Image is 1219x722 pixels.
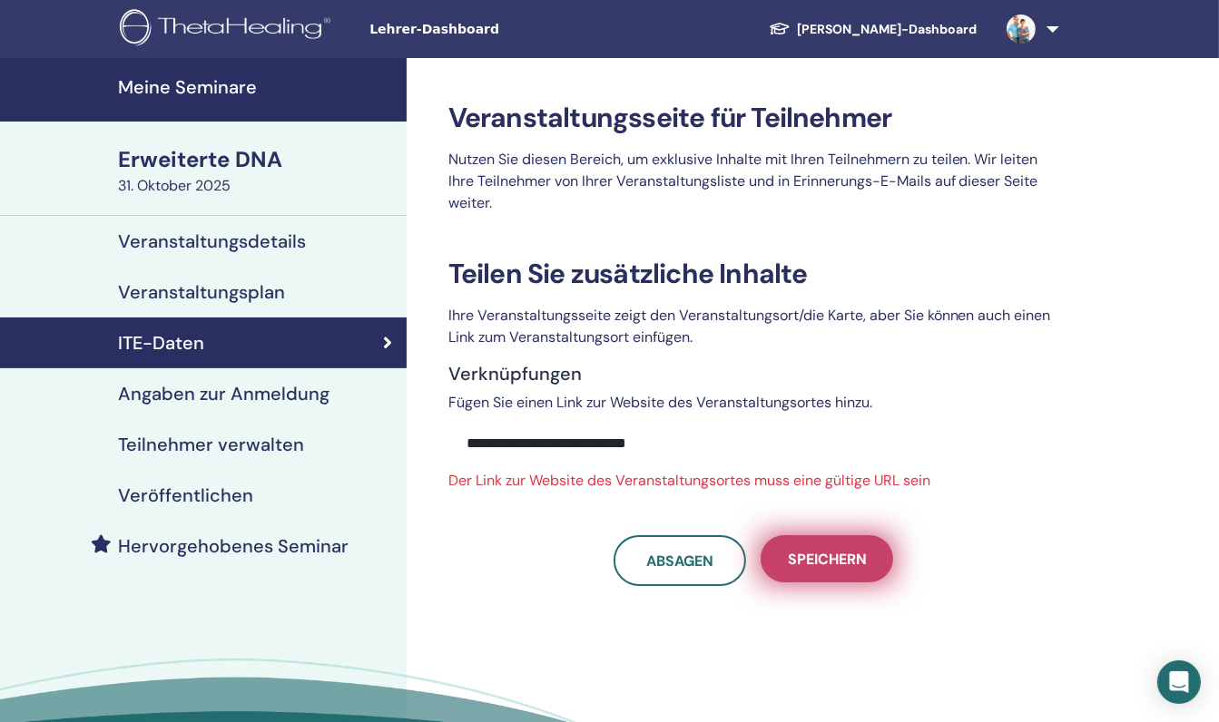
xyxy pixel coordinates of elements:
[118,433,304,456] font: Teilnehmer verwalten
[118,280,285,304] font: Veranstaltungsplan
[1007,15,1036,44] img: default.jpg
[448,306,1051,346] font: Ihre Veranstaltungsseite zeigt den Veranstaltungsort/die Karte, aber Sie können auch einen Link z...
[614,535,746,586] a: Absagen
[448,150,1038,212] font: Nutzen Sie diesen Bereich, um exklusive Inhalte mit Ihren Teilnehmern zu teilen. Wir leiten Ihre ...
[754,12,992,46] a: [PERSON_NAME]-Dashboard
[646,551,713,571] font: Absagen
[118,229,306,253] font: Veranstaltungsdetails
[448,393,872,412] font: Fügen Sie einen Link zur Website des Veranstaltungsortes hinzu.
[118,75,257,99] font: Meine Seminare
[798,21,978,37] font: [PERSON_NAME]-Dashboard
[448,362,582,385] font: Verknüpfungen
[448,471,930,490] font: Der Link zur Website des Veranstaltungsortes muss eine gültige URL sein
[1157,660,1201,704] div: Öffnen Sie den Intercom Messenger
[448,256,808,291] font: Teilen Sie zusätzliche Inhalte
[107,144,407,197] a: Erweiterte DNA31. Oktober 2025
[448,100,892,135] font: Veranstaltungsseite für Teilnehmer
[118,331,204,355] font: ITE-Daten
[769,21,791,36] img: graduation-cap-white.svg
[118,145,282,173] font: Erweiterte DNA
[118,483,253,507] font: Veröffentlichen
[788,550,867,569] font: Speichern
[118,534,349,558] font: Hervorgehobenes Seminar
[369,22,499,36] font: Lehrer-Dashboard
[118,176,231,195] font: 31. Oktober 2025
[118,382,329,405] font: Angaben zur Anmeldung
[120,9,337,50] img: logo.png
[761,535,893,582] button: Speichern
